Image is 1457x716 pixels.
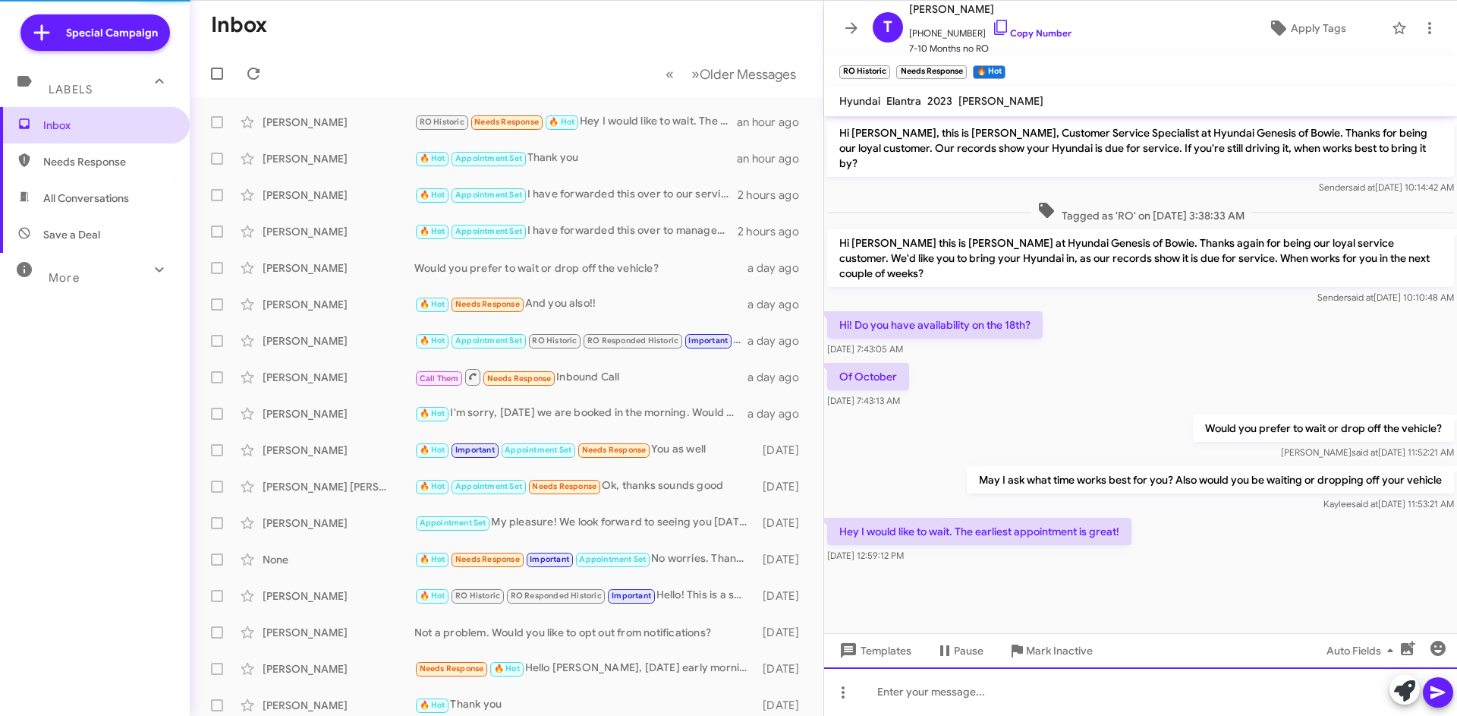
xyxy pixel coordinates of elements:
button: Mark Inactive [996,637,1105,664]
span: » [691,65,700,84]
span: More [49,271,80,285]
span: said at [1352,498,1378,509]
div: a day ago [747,370,811,385]
div: [DATE] [755,479,811,494]
span: Important [455,445,495,455]
span: 🔥 Hot [420,445,445,455]
p: Of October [827,363,909,390]
span: RO Responded Historic [511,591,602,601]
div: Not a problem. Would you like to opt out from notifications? [414,625,755,640]
span: Needs Response [487,374,552,383]
span: [PERSON_NAME] [DATE] 11:52:21 AM [1281,446,1454,458]
div: [DATE] [755,625,811,640]
span: All Conversations [43,191,129,206]
span: RO Responded Historic [587,336,678,345]
span: Appointment Set [505,445,571,455]
span: Needs Response [43,154,172,169]
h1: Inbox [211,13,267,37]
span: [PHONE_NUMBER] [909,18,1072,41]
div: Hello! This is a system-generated message based on the time since your last service (not mileage)... [414,587,755,604]
div: 👍 [414,332,747,349]
span: Hyundai [839,94,880,108]
div: Ok, thanks sounds good [414,478,755,495]
div: [DATE] [755,661,811,677]
div: Hey I would like to wait. The earliest appointment is great! [414,113,737,131]
div: I'm sorry, [DATE] we are booked in the morning. Would a different day work? [414,405,747,422]
a: Copy Number [992,27,1072,39]
small: Needs Response [896,65,966,79]
div: [DATE] [755,443,811,458]
div: [PERSON_NAME] [263,224,414,239]
div: [PERSON_NAME] [263,661,414,677]
div: an hour ago [737,115,811,130]
span: Important [612,591,651,601]
div: I have forwarded this over to management. Someone should be reaching out [414,222,738,240]
span: Inbox [43,118,172,133]
div: None [263,552,414,567]
span: T [883,15,892,39]
span: 🔥 Hot [420,408,445,418]
span: 2023 [927,94,952,108]
div: Would you prefer to wait or drop off the vehicle? [414,260,747,276]
p: May I ask what time works best for you? Also would you be waiting or dropping off your vehicle [967,466,1454,494]
div: [PERSON_NAME] [263,370,414,385]
span: 🔥 Hot [420,554,445,564]
div: My pleasure! We look forward to seeing you [DATE] [414,514,755,531]
div: [PERSON_NAME] [263,443,414,458]
span: 🔥 Hot [420,336,445,345]
span: 🔥 Hot [420,226,445,236]
span: Appointment Set [455,226,522,236]
span: 🔥 Hot [420,153,445,163]
div: [PERSON_NAME] [263,297,414,312]
button: Auto Fields [1314,637,1411,664]
div: [PERSON_NAME] [263,151,414,166]
span: Apply Tags [1291,14,1346,42]
div: [PERSON_NAME] [263,188,414,203]
div: You as well [414,441,755,459]
span: Sender [DATE] 10:14:42 AM [1319,181,1454,193]
span: Needs Response [455,554,520,564]
button: Previous [656,58,683,90]
div: [PERSON_NAME] [263,698,414,713]
span: Important [530,554,569,564]
span: RO Historic [455,591,500,601]
div: No worries. Thank you 😊 [414,550,755,568]
p: Hey I would like to wait. The earliest appointment is great! [827,518,1131,545]
span: 🔥 Hot [420,700,445,710]
span: Needs Response [455,299,520,309]
span: Appointment Set [455,336,522,345]
span: Kaylee [DATE] 11:53:21 AM [1323,498,1454,509]
span: [DATE] 7:43:13 AM [827,395,900,406]
div: I have forwarded this over to our service team, someone should be reaching out [414,186,738,203]
span: RO Historic [420,117,464,127]
div: And you also!! [414,295,747,313]
div: Thank you [414,150,737,167]
div: [PERSON_NAME] [263,588,414,604]
span: said at [1347,292,1374,303]
div: [DATE] [755,698,811,713]
div: [PERSON_NAME] [263,406,414,421]
span: 🔥 Hot [420,591,445,601]
p: Hi [PERSON_NAME], this is [PERSON_NAME], Customer Service Specialist at Hyundai Genesis of Bowie.... [827,119,1454,177]
div: a day ago [747,260,811,276]
small: 🔥 Hot [973,65,1005,79]
button: Templates [824,637,924,664]
span: 🔥 Hot [420,481,445,491]
span: Appointment Set [420,518,486,528]
span: Mark Inactive [1026,637,1093,664]
span: Auto Fields [1326,637,1399,664]
span: 7-10 Months no RO [909,41,1072,56]
span: « [666,65,674,84]
span: Labels [49,83,93,96]
span: [DATE] 7:43:05 AM [827,343,903,355]
div: a day ago [747,406,811,421]
span: Special Campaign [66,25,158,40]
span: Tagged as 'RO' on [DATE] 3:38:33 AM [1031,201,1251,223]
nav: Page navigation example [657,58,805,90]
span: Older Messages [700,66,796,83]
span: Elantra [886,94,921,108]
span: [PERSON_NAME] [958,94,1043,108]
div: [PERSON_NAME] [263,115,414,130]
span: Needs Response [532,481,596,491]
span: Needs Response [420,664,484,673]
